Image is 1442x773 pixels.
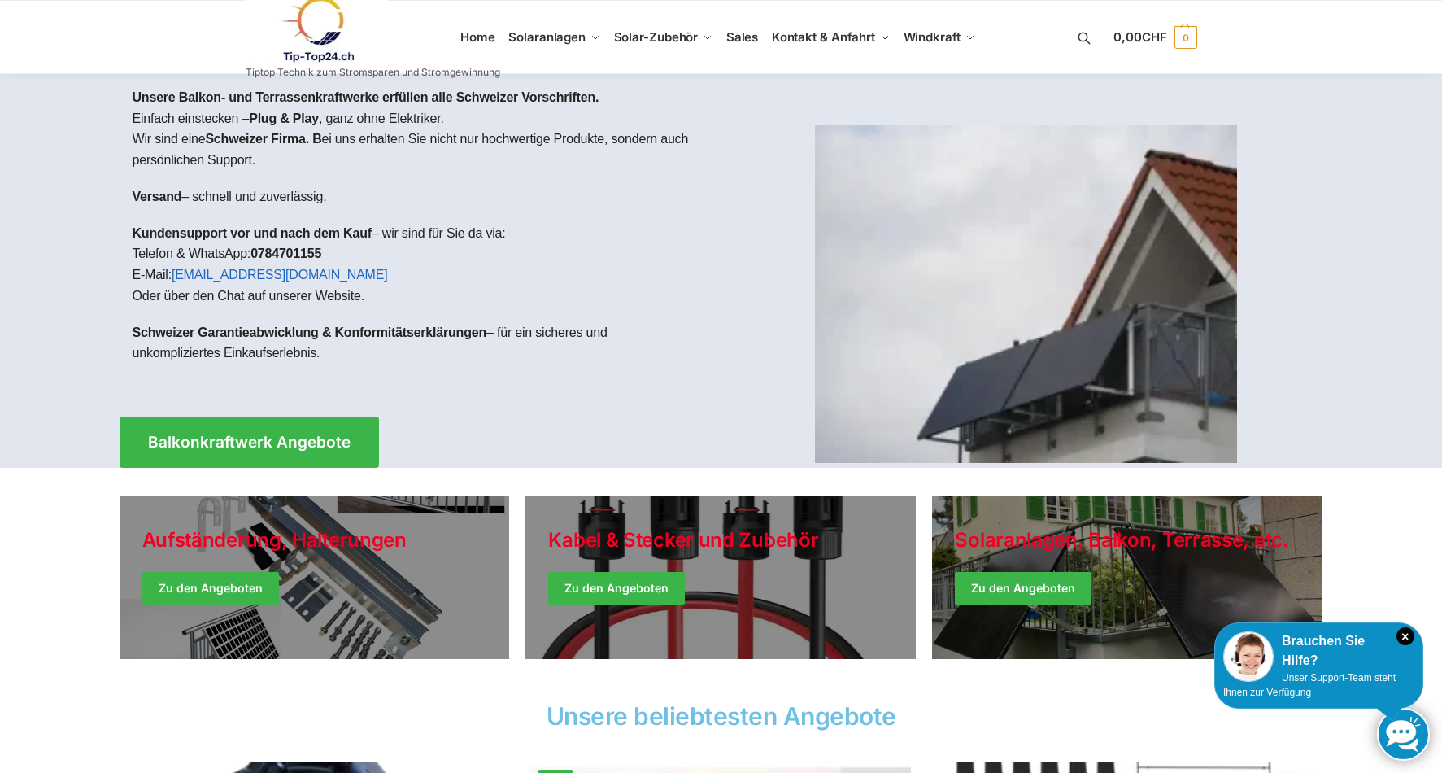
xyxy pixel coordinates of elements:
strong: Versand [133,190,182,203]
a: Winter Jackets [932,496,1322,659]
p: Tiptop Technik zum Stromsparen und Stromgewinnung [246,68,500,77]
a: [EMAIL_ADDRESS][DOMAIN_NAME] [172,268,388,282]
span: 0,00 [1113,29,1166,45]
a: Holiday Style [525,496,916,659]
p: Wir sind eine ei uns erhalten Sie nicht nur hochwertige Produkte, sondern auch persönlichen Support. [133,129,708,170]
strong: Schweizer Garantieabwicklung & Konformitätserklärungen [133,325,487,339]
div: Brauchen Sie Hilfe? [1223,631,1414,670]
span: 0 [1174,26,1197,49]
span: Sales [726,29,759,45]
strong: Unsere Balkon- und Terrassenkraftwerke erfüllen alle Schweizer Vorschriften. [133,90,599,104]
i: Schließen [1396,627,1414,645]
span: CHF [1142,29,1167,45]
span: Balkonkraftwerk Angebote [148,435,351,450]
a: Solaranlagen [502,1,607,74]
span: Unser Support-Team steht Ihnen zur Verfügung [1223,672,1396,698]
h2: Unsere beliebtesten Angebote [120,704,1323,728]
a: Sales [719,1,765,74]
span: Windkraft [904,29,961,45]
strong: Plug & Play [249,111,319,125]
a: 0,00CHF 0 [1113,13,1196,62]
a: Solar-Zubehör [607,1,719,74]
a: Balkonkraftwerk Angebote [120,417,379,468]
img: Home 1 [815,125,1237,463]
div: Einfach einstecken – , ganz ohne Elektriker. [120,74,721,392]
strong: Kundensupport vor und nach dem Kauf [133,226,372,240]
p: – für ein sicheres und unkompliziertes Einkaufserlebnis. [133,322,708,364]
strong: Schweizer Firma. B [205,132,321,146]
span: Solaranlagen [508,29,586,45]
span: Kontakt & Anfahrt [772,29,875,45]
strong: 0784701155 [250,247,321,260]
a: Windkraft [896,1,982,74]
p: – wir sind für Sie da via: Telefon & WhatsApp: E-Mail: Oder über den Chat auf unserer Website. [133,223,708,306]
span: Solar-Zubehör [614,29,699,45]
p: – schnell und zuverlässig. [133,186,708,207]
a: Kontakt & Anfahrt [765,1,896,74]
a: Holiday Style [120,496,510,659]
img: Customer service [1223,631,1274,682]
